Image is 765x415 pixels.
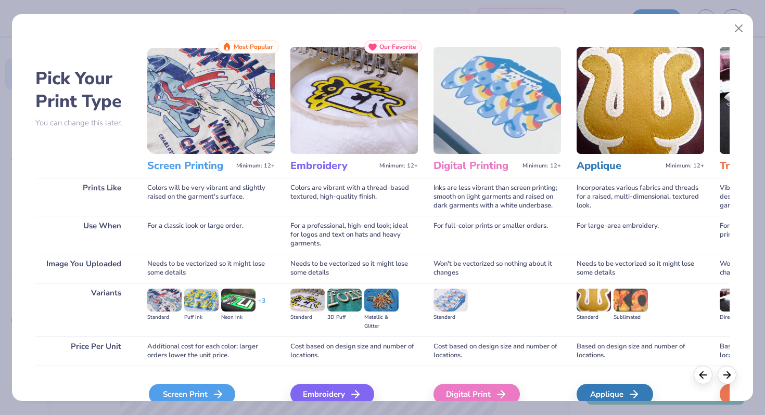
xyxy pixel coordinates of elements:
div: Colors will be very vibrant and slightly raised on the garment's surface. [147,178,275,216]
div: Standard [433,313,468,322]
img: Metallic & Glitter [364,289,399,312]
div: Use When [35,216,132,254]
div: Colors are vibrant with a thread-based textured, high-quality finish. [290,178,418,216]
div: Additional cost for each color; larger orders lower the unit price. [147,336,275,366]
div: Sublimated [614,313,648,322]
h3: Screen Printing [147,159,232,173]
img: Embroidery [290,47,418,154]
div: For full-color prints or smaller orders. [433,216,561,254]
div: Digital Print [433,384,520,405]
h3: Applique [577,159,661,173]
div: Based on design size and number of locations. [577,336,704,366]
div: Variants [35,283,132,336]
div: For large-area embroidery. [577,216,704,254]
span: Most Popular [234,43,273,50]
span: Minimum: 12+ [522,162,561,170]
div: For a classic look or large order. [147,216,275,254]
div: Embroidery [290,384,374,405]
img: Direct-to-film [720,289,754,312]
div: Won't be vectorized so nothing about it changes [433,254,561,283]
img: Screen Printing [147,47,275,154]
div: 3D Puff [327,313,362,322]
img: Standard [147,289,182,312]
div: Needs to be vectorized so it might lose some details [577,254,704,283]
h3: Embroidery [290,159,375,173]
img: Standard [433,289,468,312]
img: Neon Ink [221,289,256,312]
div: Incorporates various fabrics and threads for a raised, multi-dimensional, textured look. [577,178,704,216]
div: Needs to be vectorized so it might lose some details [290,254,418,283]
h3: Digital Printing [433,159,518,173]
img: 3D Puff [327,289,362,312]
img: Sublimated [614,289,648,312]
div: Neon Ink [221,313,256,322]
div: Applique [577,384,653,405]
div: Screen Print [149,384,235,405]
div: Standard [290,313,325,322]
div: Standard [147,313,182,322]
div: Image You Uploaded [35,254,132,283]
button: Close [729,19,749,38]
div: Prints Like [35,178,132,216]
div: + 3 [258,296,265,314]
div: Standard [577,313,611,322]
p: You can change this later. [35,119,132,127]
img: Digital Printing [433,47,561,154]
div: Direct-to-film [720,313,754,322]
div: Price Per Unit [35,336,132,366]
img: Puff Ink [184,289,219,312]
span: Minimum: 12+ [666,162,704,170]
div: Puff Ink [184,313,219,322]
img: Applique [577,47,704,154]
div: For a professional, high-end look; ideal for logos and text on hats and heavy garments. [290,216,418,254]
div: Inks are less vibrant than screen printing; smooth on light garments and raised on dark garments ... [433,178,561,216]
div: Cost based on design size and number of locations. [433,336,561,366]
div: Cost based on design size and number of locations. [290,336,418,366]
img: Standard [577,289,611,312]
img: Standard [290,289,325,312]
div: Needs to be vectorized so it might lose some details [147,254,275,283]
span: Minimum: 12+ [236,162,275,170]
span: Our Favorite [379,43,416,50]
span: Minimum: 12+ [379,162,418,170]
h2: Pick Your Print Type [35,67,132,113]
div: Metallic & Glitter [364,313,399,331]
